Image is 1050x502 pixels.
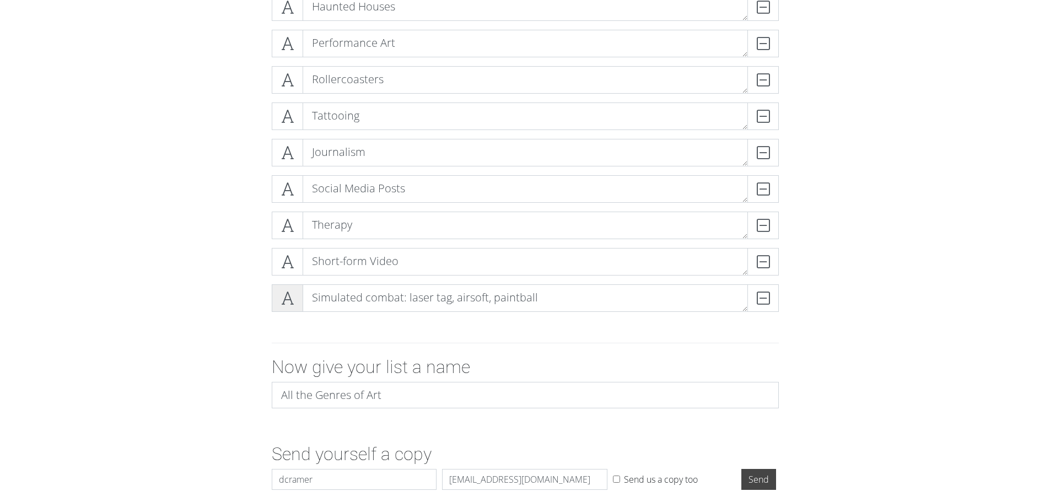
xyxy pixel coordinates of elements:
input: Name [272,469,437,490]
h2: Send yourself a copy [272,444,779,465]
label: Send us a copy too [624,473,698,486]
h2: Now give your list a name [272,357,779,377]
input: My amazing list... [272,382,779,408]
input: Send [741,469,776,490]
input: Email Address [442,469,607,490]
